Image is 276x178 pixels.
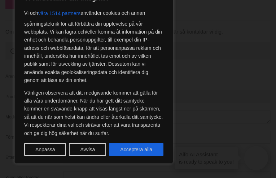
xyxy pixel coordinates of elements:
button: våra 1514 partners [38,7,81,20]
button: Avvisa [69,143,106,156]
button: Acceptera alla [109,143,163,156]
p: Vi och använder cookies och annan spårningsteknik för att förbättra din upplevelse på vår webbpla... [24,7,163,84]
p: Vänligen observera att ditt medgivande kommer att gälla för alla våra underdomäner. När du har ge... [24,89,163,137]
button: Anpassa [24,143,66,156]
